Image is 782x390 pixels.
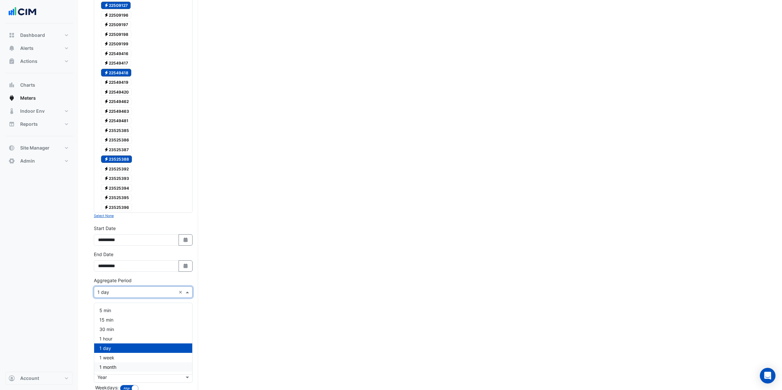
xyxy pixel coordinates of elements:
app-icon: Actions [8,58,15,65]
span: 22549418 [101,69,131,77]
fa-icon: Electricity [104,12,109,17]
span: 5 min [99,308,111,313]
fa-icon: Electricity [104,51,109,56]
span: 22549420 [101,88,132,96]
fa-icon: Electricity [104,166,109,171]
button: Charts [5,79,73,92]
span: 22549462 [101,98,132,106]
span: Indoor Env [20,108,45,114]
span: 22509199 [101,40,131,48]
fa-icon: Electricity [104,99,109,104]
fa-icon: Electricity [104,176,109,181]
span: 23525385 [101,126,132,134]
label: Start Date [94,225,116,232]
fa-icon: Electricity [104,205,109,209]
app-icon: Meters [8,95,15,101]
fa-icon: Electricity [104,70,109,75]
span: 23525395 [101,194,132,202]
button: Account [5,372,73,385]
span: 15 min [99,317,113,323]
fa-icon: Electricity [104,157,109,162]
fa-icon: Electricity [104,128,109,133]
fa-icon: Electricity [104,108,109,113]
span: 23525388 [101,155,132,163]
fa-icon: Electricity [104,22,109,27]
app-icon: Indoor Env [8,108,15,114]
fa-icon: Electricity [104,80,109,85]
fa-icon: Electricity [104,118,109,123]
fa-icon: Electricity [104,3,109,8]
small: Select None [94,214,114,218]
app-icon: Reports [8,121,15,127]
app-icon: Alerts [8,45,15,51]
span: Meters [20,95,36,101]
img: Company Logo [8,5,37,18]
span: Charts [20,82,35,88]
span: 1 week [99,355,114,360]
fa-icon: Electricity [104,61,109,65]
fa-icon: Electricity [104,147,109,152]
div: Open Intercom Messenger [760,368,775,383]
button: Dashboard [5,29,73,42]
span: 23525396 [101,203,132,211]
app-icon: Admin [8,158,15,164]
span: Site Manager [20,145,50,151]
span: 23525392 [101,165,132,173]
span: Reports [20,121,38,127]
span: Clear [179,289,184,296]
span: Dashboard [20,32,45,38]
button: Meters [5,92,73,105]
span: 22509127 [101,2,131,9]
app-icon: Site Manager [8,145,15,151]
span: 23525394 [101,184,132,192]
span: 22549481 [101,117,131,125]
span: 1 day [99,345,111,351]
span: 23525393 [101,175,132,182]
span: 23525386 [101,136,132,144]
button: Site Manager [5,141,73,154]
span: 1 month [99,364,116,370]
fa-icon: Electricity [104,32,109,36]
button: Reports [5,118,73,131]
fa-icon: Electricity [104,89,109,94]
button: Admin [5,154,73,167]
span: 22549416 [101,50,131,57]
button: Actions [5,55,73,68]
fa-icon: Select Date [183,263,189,269]
fa-icon: Electricity [104,41,109,46]
label: End Date [94,251,113,258]
fa-icon: Select Date [183,237,189,243]
span: 23525387 [101,146,132,153]
span: Alerts [20,45,34,51]
fa-icon: Electricity [104,185,109,190]
span: 22509196 [101,11,131,19]
span: 1 hour [99,336,112,341]
span: 22509198 [101,30,131,38]
span: 22509197 [101,21,131,29]
app-icon: Dashboard [8,32,15,38]
span: 22549419 [101,79,131,86]
span: Account [20,375,39,382]
button: Select None [94,213,114,219]
button: Alerts [5,42,73,55]
button: Indoor Env [5,105,73,118]
span: Actions [20,58,37,65]
span: Admin [20,158,35,164]
fa-icon: Electricity [104,195,109,200]
ng-dropdown-panel: Options list [94,303,193,375]
app-icon: Charts [8,82,15,88]
fa-icon: Electricity [104,137,109,142]
span: 22549463 [101,107,132,115]
span: 30 min [99,326,114,332]
span: 22549417 [101,59,131,67]
label: Aggregate Period [94,277,132,284]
